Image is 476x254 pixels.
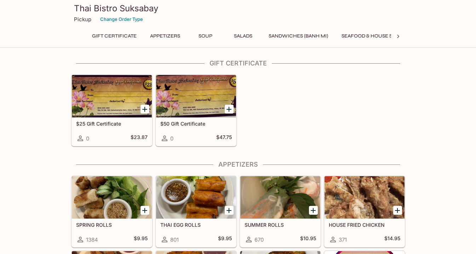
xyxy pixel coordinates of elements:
div: SUMMER ROLLS [240,176,320,219]
h5: $47.75 [216,134,232,143]
p: Pickup [74,16,91,23]
span: 371 [339,236,347,243]
div: $25 Gift Certificate [72,75,152,117]
button: Add $25 Gift Certificate [140,105,149,114]
button: Add HOUSE FRIED CHICKEN [393,206,402,215]
h5: $14.95 [384,235,400,244]
span: 670 [254,236,264,243]
span: 1384 [86,236,98,243]
h5: $10.95 [300,235,316,244]
div: SPRING ROLLS [72,176,152,219]
button: Appetizers [146,31,184,41]
h5: THAI EGG ROLLS [160,222,232,228]
span: 801 [170,236,179,243]
button: Gift Certificate [88,31,140,41]
button: Sandwiches (Banh Mi) [265,31,332,41]
h5: HOUSE FRIED CHICKEN [329,222,400,228]
h5: SUMMER ROLLS [245,222,316,228]
h5: $9.95 [218,235,232,244]
a: SPRING ROLLS1384$9.95 [71,176,152,247]
h4: Gift Certificate [71,59,405,67]
h3: Thai Bistro Suksabay [74,3,402,14]
span: 0 [170,135,173,142]
a: HOUSE FRIED CHICKEN371$14.95 [324,176,405,247]
a: $50 Gift Certificate0$47.75 [156,75,236,146]
button: Add $50 Gift Certificate [225,105,234,114]
span: 0 [86,135,89,142]
button: Add THAI EGG ROLLS [225,206,234,215]
a: THAI EGG ROLLS801$9.95 [156,176,236,247]
button: Change Order Type [97,14,146,25]
div: HOUSE FRIED CHICKEN [325,176,405,219]
h5: $23.87 [131,134,148,143]
h4: Appetizers [71,161,405,168]
button: Salads [227,31,259,41]
button: Add SPRING ROLLS [140,206,149,215]
div: $50 Gift Certificate [156,75,236,117]
h5: $9.95 [134,235,148,244]
h5: $25 Gift Certificate [76,121,148,127]
h5: $50 Gift Certificate [160,121,232,127]
button: Soup [190,31,222,41]
div: THAI EGG ROLLS [156,176,236,219]
button: Add SUMMER ROLLS [309,206,318,215]
a: SUMMER ROLLS670$10.95 [240,176,321,247]
h5: SPRING ROLLS [76,222,148,228]
button: Seafood & House Specials [338,31,417,41]
a: $25 Gift Certificate0$23.87 [71,75,152,146]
